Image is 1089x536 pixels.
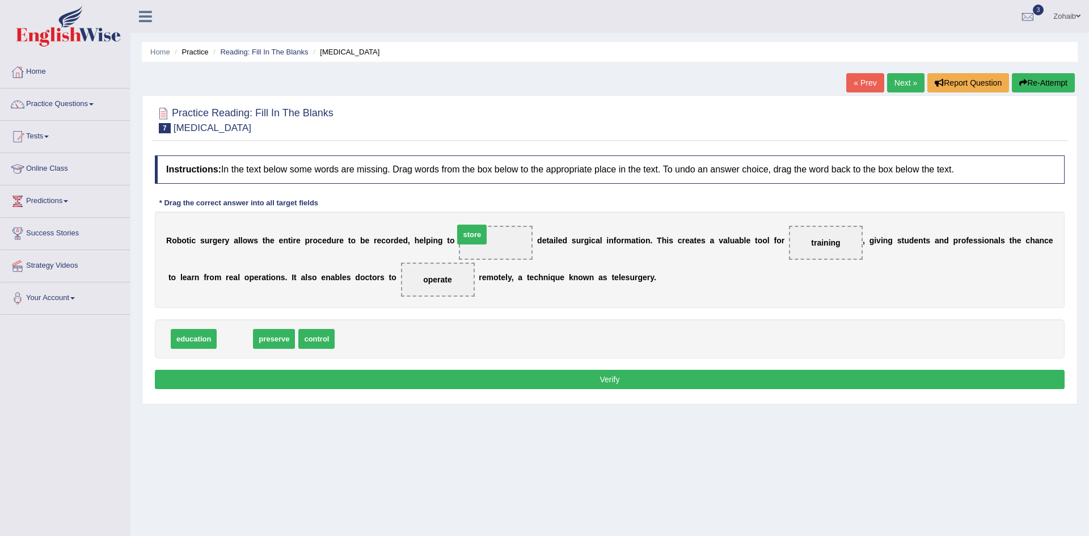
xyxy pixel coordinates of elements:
[902,236,905,245] b: t
[573,273,579,282] b: n
[591,236,596,245] b: c
[340,273,342,282] b: l
[270,236,275,245] b: e
[701,236,706,245] b: s
[238,236,240,245] b: l
[560,273,564,282] b: e
[909,236,914,245] b: d
[682,236,685,245] b: r
[508,273,512,282] b: y
[631,236,636,245] b: a
[944,236,949,245] b: d
[596,236,600,245] b: a
[923,236,926,245] b: t
[355,273,360,282] b: d
[719,236,723,245] b: v
[1033,5,1044,15] span: 3
[279,236,284,245] b: e
[155,370,1065,389] button: Verify
[254,236,258,245] b: s
[253,329,295,349] span: preserve
[869,236,875,245] b: g
[611,273,614,282] b: t
[281,273,285,282] b: s
[881,236,883,245] b: i
[419,236,424,245] b: e
[755,236,758,245] b: t
[904,236,909,245] b: u
[1,88,130,117] a: Practice Questions
[391,273,396,282] b: o
[291,236,293,245] b: i
[1025,236,1030,245] b: c
[399,236,403,245] b: e
[305,273,307,282] b: l
[209,236,212,245] b: r
[730,236,735,245] b: u
[538,273,543,282] b: h
[969,236,973,245] b: e
[213,236,218,245] b: g
[214,273,221,282] b: m
[650,236,652,245] b: .
[609,236,614,245] b: n
[339,236,344,245] b: e
[233,273,238,282] b: a
[762,236,767,245] b: o
[365,273,369,282] b: c
[694,236,697,245] b: t
[728,236,730,245] b: l
[180,273,183,282] b: l
[389,273,392,282] b: t
[584,236,589,245] b: g
[433,236,438,245] b: n
[643,273,647,282] b: e
[638,236,640,245] b: i
[1049,236,1053,245] b: e
[447,236,450,245] b: t
[621,236,624,245] b: r
[630,273,635,282] b: u
[394,236,399,245] b: d
[977,236,982,245] b: s
[543,273,548,282] b: n
[927,73,1009,92] button: Report Question
[887,73,925,92] a: Next »
[614,273,619,282] b: e
[238,273,240,282] b: l
[549,236,554,245] b: a
[191,236,196,245] b: c
[926,236,930,245] b: s
[767,236,770,245] b: l
[578,273,583,282] b: o
[423,275,452,284] span: operate
[408,236,410,245] b: ,
[546,236,549,245] b: t
[888,236,893,245] b: g
[883,236,888,245] b: n
[381,236,386,245] b: c
[217,236,222,245] b: e
[846,73,884,92] a: « Prev
[269,273,271,282] b: i
[690,236,694,245] b: a
[229,273,234,282] b: e
[512,273,514,282] b: ,
[347,273,351,282] b: s
[187,236,189,245] b: t
[973,236,978,245] b: s
[589,236,591,245] b: i
[589,273,594,282] b: n
[377,273,379,282] b: r
[744,236,746,245] b: l
[966,236,969,245] b: f
[626,273,630,282] b: s
[527,273,530,282] b: t
[982,236,984,245] b: i
[897,236,902,245] b: s
[746,236,750,245] b: e
[554,236,556,245] b: i
[569,273,573,282] b: k
[424,236,426,245] b: l
[191,273,194,282] b: r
